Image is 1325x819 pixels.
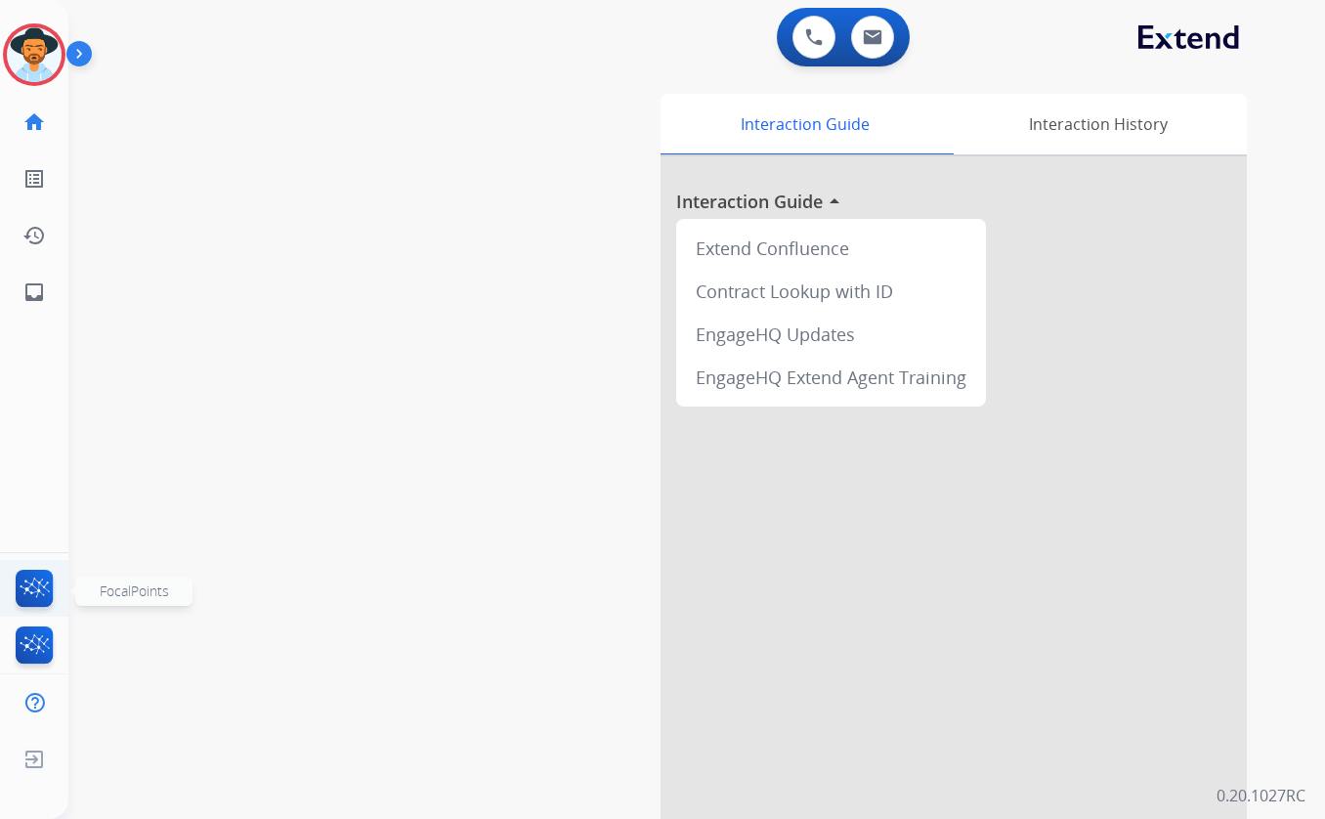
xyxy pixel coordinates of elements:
span: FocalPoints [100,582,169,600]
mat-icon: list_alt [22,167,46,191]
mat-icon: home [22,110,46,134]
div: Interaction History [949,94,1247,154]
div: EngageHQ Extend Agent Training [684,356,978,399]
mat-icon: history [22,224,46,247]
div: Extend Confluence [684,227,978,270]
div: Interaction Guide [661,94,949,154]
div: Contract Lookup with ID [684,270,978,313]
mat-icon: inbox [22,280,46,304]
img: avatar [7,27,62,82]
p: 0.20.1027RC [1217,784,1305,807]
div: EngageHQ Updates [684,313,978,356]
